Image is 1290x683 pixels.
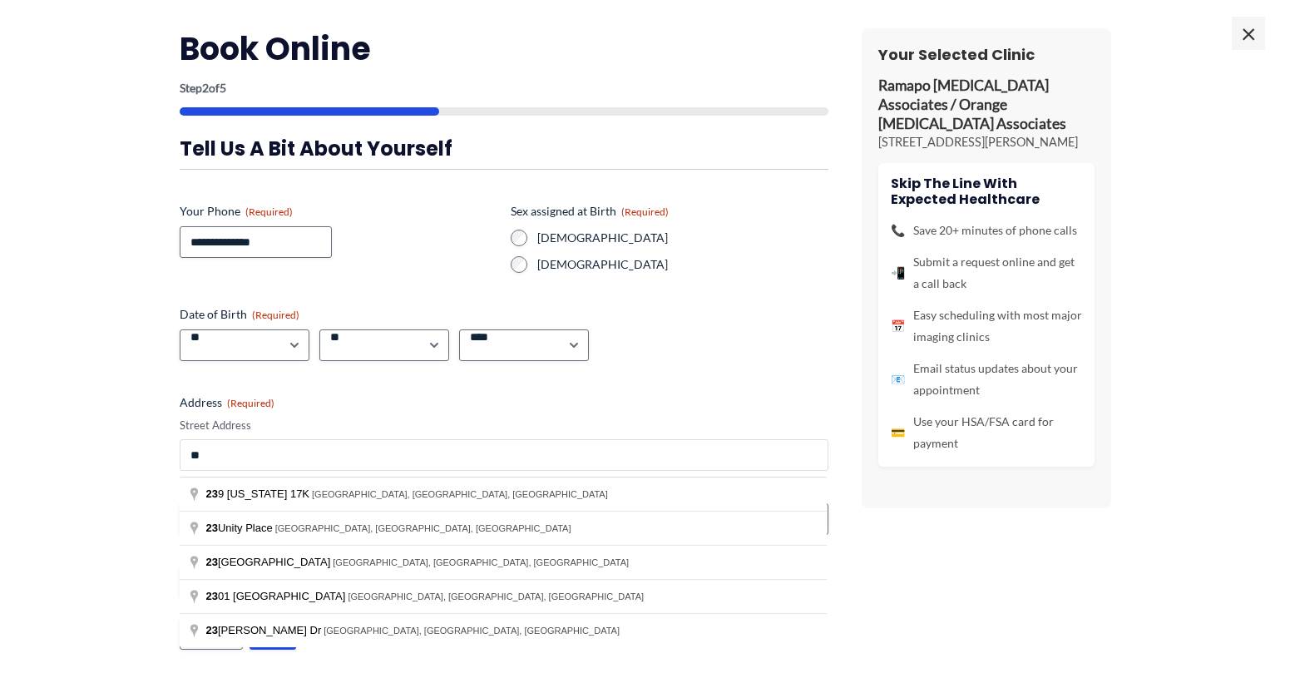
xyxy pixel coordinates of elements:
span: (Required) [245,205,293,218]
span: 01 [GEOGRAPHIC_DATA] [206,590,348,602]
p: [STREET_ADDRESS][PERSON_NAME] [878,134,1095,151]
span: (Required) [252,309,299,321]
legend: Address [180,394,274,411]
p: Step of [180,82,828,94]
span: [GEOGRAPHIC_DATA] [206,556,334,568]
span: [GEOGRAPHIC_DATA], [GEOGRAPHIC_DATA], [GEOGRAPHIC_DATA] [324,626,620,636]
span: 📅 [891,315,905,337]
span: 23 [206,488,218,500]
span: 📧 [891,369,905,390]
label: Your Phone [180,203,497,220]
span: 5 [220,81,226,95]
label: [DEMOGRAPHIC_DATA] [537,230,828,246]
span: [GEOGRAPHIC_DATA], [GEOGRAPHIC_DATA], [GEOGRAPHIC_DATA] [348,591,644,601]
span: [GEOGRAPHIC_DATA], [GEOGRAPHIC_DATA], [GEOGRAPHIC_DATA] [275,523,571,533]
span: [GEOGRAPHIC_DATA], [GEOGRAPHIC_DATA], [GEOGRAPHIC_DATA] [312,489,608,499]
label: [DEMOGRAPHIC_DATA] [537,256,828,273]
li: Use your HSA/FSA card for payment [891,411,1082,454]
span: (Required) [621,205,669,218]
span: (Required) [227,397,274,409]
span: × [1232,17,1265,50]
h2: Book Online [180,28,828,69]
li: Email status updates about your appointment [891,358,1082,401]
p: Ramapo [MEDICAL_DATA] Associates / Orange [MEDICAL_DATA] Associates [878,77,1095,134]
label: Street Address [180,418,828,433]
span: 📲 [891,262,905,284]
span: [GEOGRAPHIC_DATA], [GEOGRAPHIC_DATA], [GEOGRAPHIC_DATA] [333,557,629,567]
span: 23 [206,522,218,534]
span: 📞 [891,220,905,241]
span: 23 [206,590,218,602]
span: 23 [206,624,218,636]
h3: Tell us a bit about yourself [180,136,828,161]
span: 💳 [891,422,905,443]
legend: Sex assigned at Birth [511,203,669,220]
li: Easy scheduling with most major imaging clinics [891,304,1082,348]
h3: Your Selected Clinic [878,45,1095,64]
span: Unity Place [206,522,275,534]
legend: Date of Birth [180,306,299,323]
h4: Skip the line with Expected Healthcare [891,176,1082,207]
span: 23 [206,556,218,568]
li: Submit a request online and get a call back [891,251,1082,294]
span: 9 [US_STATE] 17K [206,488,313,500]
li: Save 20+ minutes of phone calls [891,220,1082,241]
span: [PERSON_NAME] Dr [206,624,324,636]
span: 2 [202,81,209,95]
